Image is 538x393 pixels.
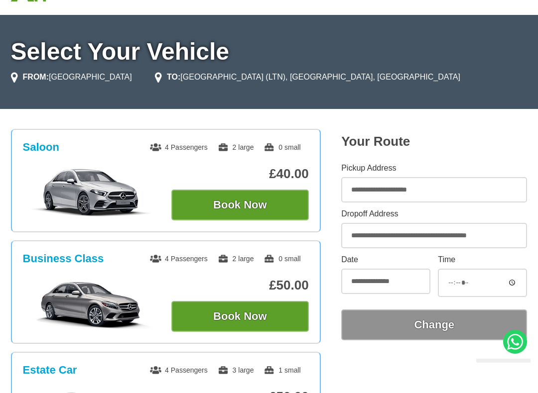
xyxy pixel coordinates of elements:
[150,143,208,151] span: 4 Passengers
[23,252,104,265] h3: Business Class
[171,278,309,293] p: £50.00
[171,166,309,182] p: £40.00
[171,190,309,220] button: Book Now
[341,134,527,149] h2: Your Route
[150,255,208,263] span: 4 Passengers
[341,256,430,264] label: Date
[218,143,254,151] span: 2 large
[264,143,300,151] span: 0 small
[167,73,180,81] strong: TO:
[23,168,160,217] img: Saloon
[155,71,460,83] li: [GEOGRAPHIC_DATA] (LTN), [GEOGRAPHIC_DATA], [GEOGRAPHIC_DATA]
[472,359,531,386] iframe: chat widget
[341,309,527,340] button: Change
[438,256,527,264] label: Time
[150,366,208,374] span: 4 Passengers
[23,73,49,81] strong: FROM:
[23,141,59,154] h3: Saloon
[341,164,527,172] label: Pickup Address
[171,301,309,332] button: Book Now
[218,255,254,263] span: 2 large
[264,255,300,263] span: 0 small
[23,279,160,329] img: Business Class
[264,366,300,374] span: 1 small
[218,366,254,374] span: 3 large
[23,364,77,377] h3: Estate Car
[341,210,527,218] label: Dropoff Address
[11,40,528,64] h1: Select Your Vehicle
[11,71,132,83] li: [GEOGRAPHIC_DATA]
